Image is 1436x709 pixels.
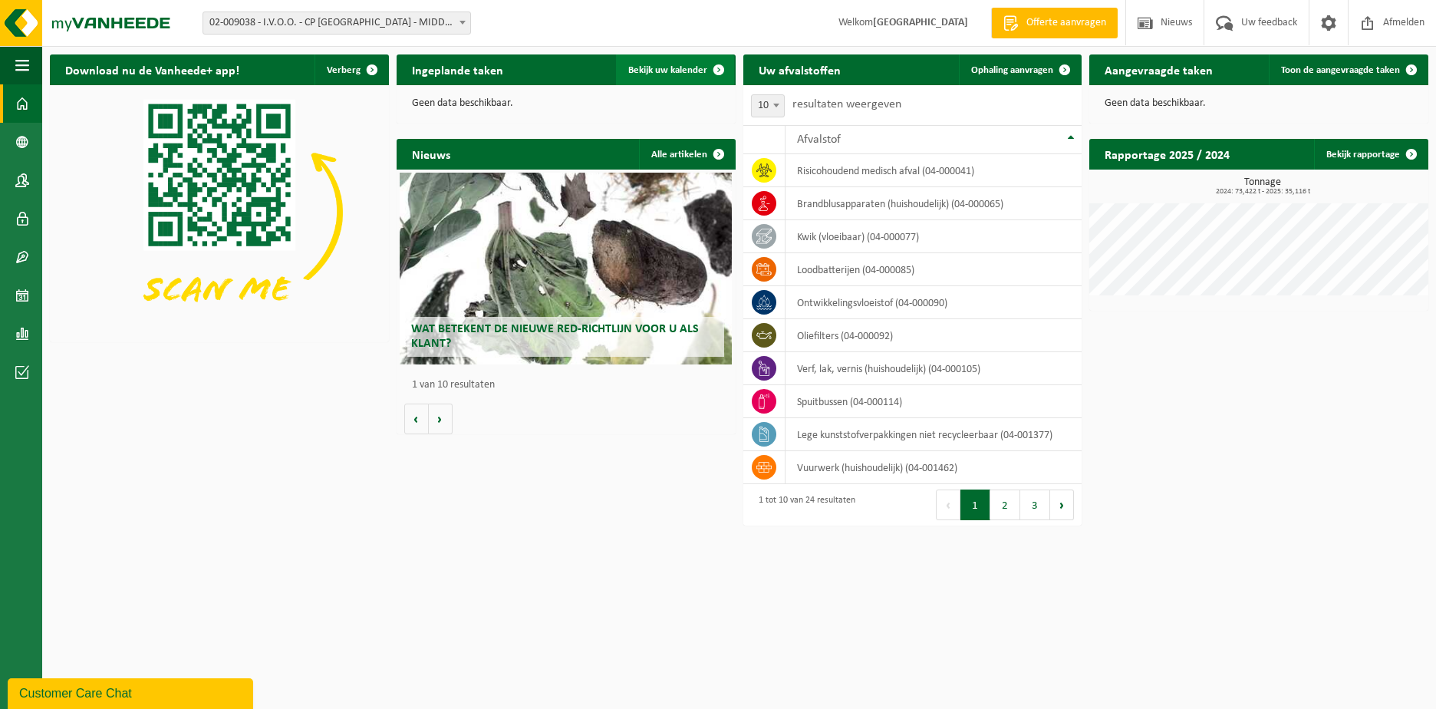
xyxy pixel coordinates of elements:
[752,95,784,117] span: 10
[786,418,1082,451] td: Lege kunststofverpakkingen niet recycleerbaar (04-001377)
[971,65,1053,75] span: Ophaling aanvragen
[1023,15,1110,31] span: Offerte aanvragen
[959,54,1080,85] a: Ophaling aanvragen
[327,65,361,75] span: Verberg
[786,154,1082,187] td: risicohoudend medisch afval (04-000041)
[1050,490,1074,520] button: Next
[786,187,1082,220] td: brandblusapparaten (huishoudelijk) (04-000065)
[1105,98,1413,109] p: Geen data beschikbaar.
[50,54,255,84] h2: Download nu de Vanheede+ app!
[1089,54,1228,84] h2: Aangevraagde taken
[786,385,1082,418] td: spuitbussen (04-000114)
[1269,54,1427,85] a: Toon de aangevraagde taken
[751,488,855,522] div: 1 tot 10 van 24 resultaten
[751,94,785,117] span: 10
[797,134,841,146] span: Afvalstof
[991,8,1118,38] a: Offerte aanvragen
[8,675,256,709] iframe: chat widget
[616,54,734,85] a: Bekijk uw kalender
[400,173,732,364] a: Wat betekent de nieuwe RED-richtlijn voor u als klant?
[792,98,901,110] label: resultaten weergeven
[203,12,470,34] span: 02-009038 - I.V.O.O. - CP MIDDELKERKE - MIDDELKERKE
[315,54,387,85] button: Verberg
[397,54,519,84] h2: Ingeplande taken
[412,380,728,391] p: 1 van 10 resultaten
[936,490,960,520] button: Previous
[1097,177,1428,196] h3: Tonnage
[50,85,389,339] img: Download de VHEPlus App
[786,319,1082,352] td: oliefilters (04-000092)
[786,451,1082,484] td: vuurwerk (huishoudelijk) (04-001462)
[743,54,856,84] h2: Uw afvalstoffen
[786,286,1082,319] td: ontwikkelingsvloeistof (04-000090)
[429,404,453,434] button: Volgende
[1281,65,1400,75] span: Toon de aangevraagde taken
[1314,139,1427,170] a: Bekijk rapportage
[786,253,1082,286] td: loodbatterijen (04-000085)
[786,220,1082,253] td: kwik (vloeibaar) (04-000077)
[1089,139,1245,169] h2: Rapportage 2025 / 2024
[412,98,720,109] p: Geen data beschikbaar.
[397,139,466,169] h2: Nieuws
[628,65,707,75] span: Bekijk uw kalender
[1020,490,1050,520] button: 3
[203,12,471,35] span: 02-009038 - I.V.O.O. - CP MIDDELKERKE - MIDDELKERKE
[786,352,1082,385] td: verf, lak, vernis (huishoudelijk) (04-000105)
[404,404,429,434] button: Vorige
[990,490,1020,520] button: 2
[639,139,734,170] a: Alle artikelen
[960,490,990,520] button: 1
[873,17,968,28] strong: [GEOGRAPHIC_DATA]
[1097,188,1428,196] span: 2024: 73,422 t - 2025: 35,116 t
[411,323,699,350] span: Wat betekent de nieuwe RED-richtlijn voor u als klant?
